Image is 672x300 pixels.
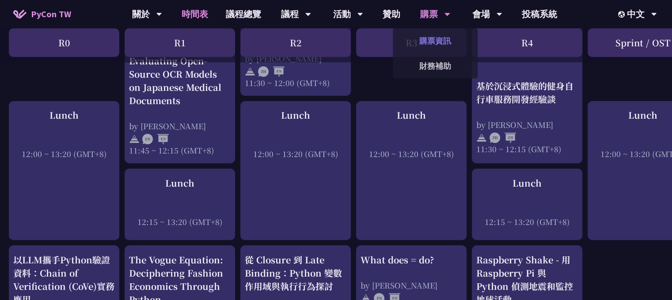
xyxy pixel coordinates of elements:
a: From Pixels to Text: Evaluating Open-Source OCR Models on Japanese Medical Documents by [PERSON_N... [129,41,231,156]
div: 12:00 ~ 13:20 (GMT+8) [13,148,115,159]
img: ZHZH.38617ef.svg [490,133,516,143]
img: svg+xml;base64,PHN2ZyB4bWxucz0iaHR0cDovL3d3dy53My5vcmcvMjAwMC9zdmciIHdpZHRoPSIyNCIgaGVpZ2h0PSIyNC... [476,133,487,143]
div: R3 [356,28,467,57]
img: ZHEN.371966e.svg [258,66,285,77]
img: svg+xml;base64,PHN2ZyB4bWxucz0iaHR0cDovL3d3dy53My5vcmcvMjAwMC9zdmciIHdpZHRoPSIyNCIgaGVpZ2h0PSIyNC... [129,134,140,144]
div: Lunch [361,109,462,122]
div: by [PERSON_NAME] [361,280,462,291]
div: Lunch [13,109,115,122]
div: Lunch [245,109,346,122]
div: 11:30 ~ 12:00 (GMT+8) [245,77,346,88]
div: From Pixels to Text: Evaluating Open-Source OCR Models on Japanese Medical Documents [129,41,231,107]
div: R4 [472,28,582,57]
div: 12:15 ~ 13:20 (GMT+8) [476,216,578,227]
div: R2 [240,28,351,57]
div: Lunch [129,176,231,190]
a: 財務補助 [393,56,478,76]
span: PyCon TW [31,7,71,21]
div: by [PERSON_NAME] [129,120,231,131]
div: 11:45 ~ 12:15 (GMT+8) [129,145,231,156]
img: Home icon of PyCon TW 2025 [13,10,27,19]
a: 購票資訊 [393,30,478,51]
div: 從 Closure 到 Late Binding：Python 變數作用域與執行行為探討 [245,253,346,293]
div: Lunch [476,176,578,190]
div: 12:15 ~ 13:20 (GMT+8) [129,216,231,227]
div: 基於沉浸式體驗的健身自行車服務開發經驗談 [476,79,578,106]
div: 11:30 ~ 12:15 (GMT+8) [476,143,578,154]
div: 12:00 ~ 13:20 (GMT+8) [361,148,462,159]
div: 12:00 ~ 13:20 (GMT+8) [245,148,346,159]
div: What does = do? [361,253,462,266]
img: Locale Icon [618,11,627,18]
img: svg+xml;base64,PHN2ZyB4bWxucz0iaHR0cDovL3d3dy53My5vcmcvMjAwMC9zdmciIHdpZHRoPSIyNCIgaGVpZ2h0PSIyNC... [245,66,255,77]
div: R0 [9,28,119,57]
img: ENEN.5a408d1.svg [142,134,169,144]
a: PyCon TW [4,3,80,25]
div: by [PERSON_NAME] [476,119,578,130]
div: R1 [125,28,235,57]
